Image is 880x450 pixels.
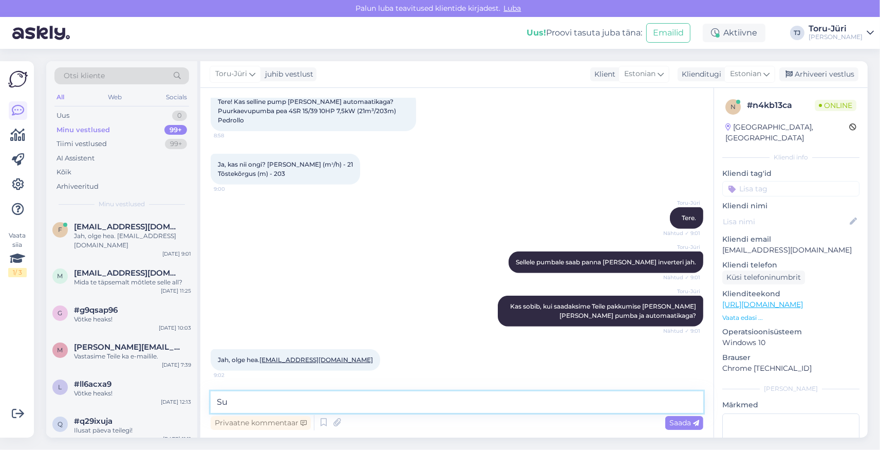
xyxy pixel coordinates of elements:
p: Kliendi telefon [722,260,859,271]
div: Privaatne kommentaar [211,416,311,430]
div: Web [106,91,124,104]
div: [DATE] 7:39 [162,361,191,369]
span: m [58,272,63,280]
div: juhib vestlust [261,69,313,80]
span: 8:58 [214,132,252,139]
div: AI Assistent [57,153,95,164]
a: [EMAIL_ADDRESS][DOMAIN_NAME] [259,356,373,364]
p: Vaata edasi ... [722,313,859,322]
span: Sellele pumbale saab panna [PERSON_NAME] inverteri jah. [516,258,696,266]
span: q [58,420,63,428]
span: Luba [501,4,525,13]
div: All [54,91,66,104]
span: Otsi kliente [64,70,105,81]
span: 9:00 [214,185,252,193]
div: 1 / 3 [8,268,27,277]
span: g [58,309,63,317]
span: #ll6acxa9 [74,380,111,389]
span: Ja, kas nii ongi? [PERSON_NAME] (mᶟ/h) - 21 Tõstekõrgus (m) - 203 [218,160,353,177]
p: Kliendi tag'id [722,168,859,179]
div: Küsi telefoninumbrit [722,271,805,284]
span: Nähtud ✓ 9:01 [662,274,700,281]
div: Kõik [57,167,71,177]
span: Nähtud ✓ 9:01 [662,327,700,335]
div: [DATE] 10:03 [159,324,191,332]
div: Kliendi info [722,153,859,162]
div: Minu vestlused [57,125,110,135]
div: [PERSON_NAME] [809,33,863,41]
div: Toru-Jüri [809,25,863,33]
p: Klienditeekond [722,289,859,299]
div: 99+ [164,125,187,135]
div: Proovi tasuta juba täna: [527,27,642,39]
span: Estonian [624,68,656,80]
span: Minu vestlused [99,200,145,209]
b: Uus! [527,28,546,38]
span: Kas sobib, kui saadaksime Teile pakkumise [PERSON_NAME] [PERSON_NAME] pumba ja automaatikaga? [510,302,698,319]
p: Märkmed [722,400,859,410]
span: m [58,346,63,354]
div: [PERSON_NAME] [722,384,859,393]
div: Vaata siia [8,231,27,277]
div: Uus [57,111,69,121]
div: [DATE] 9:01 [162,250,191,258]
div: [DATE] 11:11 [163,435,191,443]
span: marko.tiilikainen@hotmail.com [74,343,181,352]
img: Askly Logo [8,69,28,89]
div: # n4kb13ca [747,99,815,112]
input: Lisa tag [722,181,859,196]
span: Toru-Jüri [662,243,700,251]
p: Chrome [TECHNICAL_ID] [722,363,859,374]
span: Toru-Jüri [662,287,700,295]
span: Saada [669,418,699,427]
div: Vastasime Teile ka e-mailile. [74,352,191,361]
div: 0 [172,111,187,121]
div: Arhiveeritud [57,182,99,192]
div: Mida te täpsemalt mõtlete selle all? [74,278,191,287]
span: Toru-Jüri [662,199,700,207]
div: [DATE] 12:13 [161,398,191,406]
a: Toru-Jüri[PERSON_NAME] [809,25,874,41]
span: merlevoltre@gmail.com [74,268,181,278]
span: Estonian [730,68,761,80]
div: Klienditugi [678,69,721,80]
p: Operatsioonisüsteem [722,327,859,337]
div: Tiimi vestlused [57,139,107,149]
span: Tere. [682,214,696,222]
span: n [731,103,736,111]
div: Arhiveeri vestlus [779,67,858,81]
div: [GEOGRAPHIC_DATA], [GEOGRAPHIC_DATA] [725,122,849,143]
div: Võtke heaks! [74,315,191,324]
input: Lisa nimi [723,216,848,227]
div: Klient [590,69,615,80]
div: Aktiivne [703,24,765,42]
span: Toru-Jüri [215,68,247,80]
span: l [59,383,62,391]
p: Windows 10 [722,337,859,348]
span: #q29ixuja [74,417,113,426]
a: [URL][DOMAIN_NAME] [722,300,803,309]
div: TJ [790,26,804,40]
p: Kliendi email [722,234,859,245]
div: [DATE] 11:25 [161,287,191,295]
span: #g9qsap96 [74,305,118,315]
textarea: Su [211,391,703,413]
span: 9:02 [214,371,252,379]
span: f [58,226,62,233]
span: feniksou@gmail.com [74,222,181,231]
div: Jah, olge hea. [EMAIL_ADDRESS][DOMAIN_NAME] [74,231,191,250]
div: 99+ [165,139,187,149]
p: Kliendi nimi [722,201,859,211]
button: Emailid [646,23,690,43]
div: Socials [164,91,189,104]
span: Jah, olge hea. [218,356,373,364]
span: Online [815,100,856,111]
span: Nähtud ✓ 9:01 [662,229,700,237]
span: Tere! Kas selline pump [PERSON_NAME] automaatikaga? Puurkaevupumba pea 4SR 15/39 10HP 7,5kW (21m³... [218,98,398,124]
div: Võtke heaks! [74,389,191,398]
p: [EMAIL_ADDRESS][DOMAIN_NAME] [722,245,859,256]
p: Brauser [722,352,859,363]
div: Ilusat päeva teilegi! [74,426,191,435]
